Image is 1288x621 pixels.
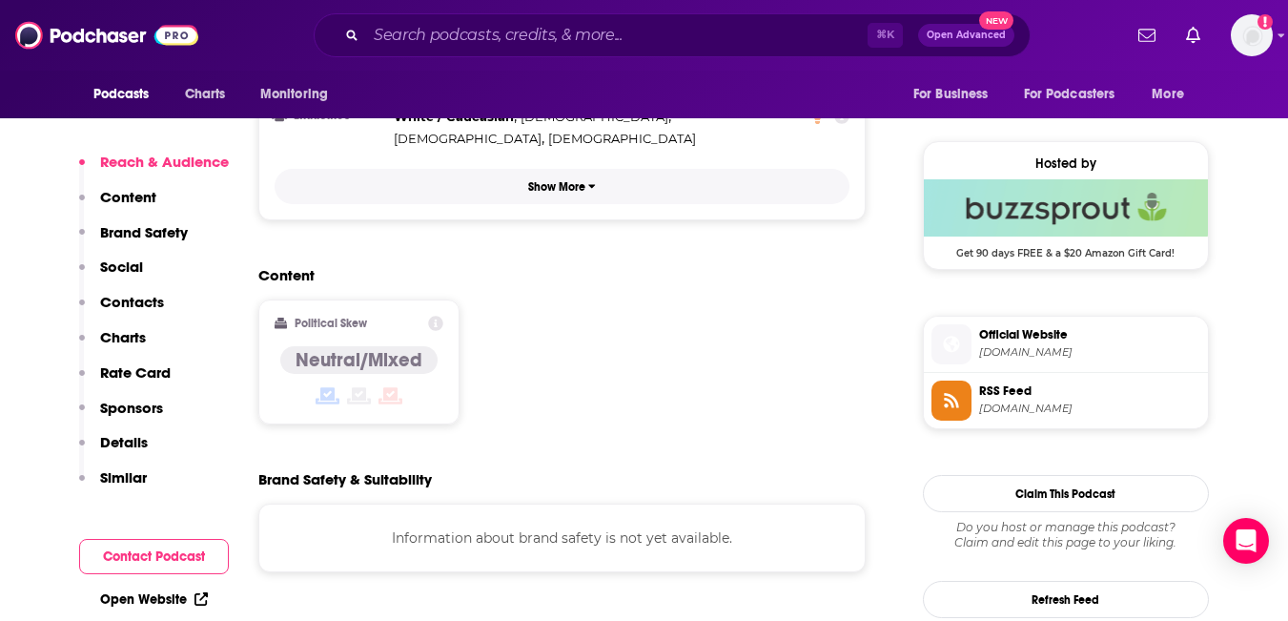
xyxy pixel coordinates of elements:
[79,468,147,504] button: Similar
[258,504,867,572] div: Information about brand safety is not yet available.
[931,381,1200,421] a: RSS Feed[DOMAIN_NAME]
[100,433,148,451] p: Details
[93,81,150,108] span: Podcasts
[79,399,163,434] button: Sponsors
[79,328,146,363] button: Charts
[1131,19,1163,52] a: Show notifications dropdown
[1178,19,1208,52] a: Show notifications dropdown
[295,317,367,330] h2: Political Skew
[15,17,198,53] img: Podchaser - Follow, Share and Rate Podcasts
[1231,14,1273,56] button: Show profile menu
[924,179,1208,237] img: Buzzsprout Deal: Get 90 days FREE & a $20 Amazon Gift Card!
[100,293,164,311] p: Contacts
[275,169,850,204] button: Show More
[100,363,171,382] p: Rate Card
[100,258,143,276] p: Social
[79,539,229,574] button: Contact Podcast
[100,328,146,346] p: Charts
[868,23,903,48] span: ⌘ K
[185,81,226,108] span: Charts
[1152,81,1184,108] span: More
[366,20,868,51] input: Search podcasts, credits, & more...
[79,153,229,188] button: Reach & Audience
[79,433,148,468] button: Details
[100,153,229,171] p: Reach & Audience
[1231,14,1273,56] span: Logged in as kindrieri
[100,399,163,417] p: Sponsors
[913,81,989,108] span: For Business
[548,131,696,146] span: [DEMOGRAPHIC_DATA]
[1231,14,1273,56] img: User Profile
[314,13,1031,57] div: Search podcasts, credits, & more...
[258,266,851,284] h2: Content
[923,581,1209,618] button: Refresh Feed
[1024,81,1115,108] span: For Podcasters
[979,11,1013,30] span: New
[260,81,328,108] span: Monitoring
[900,76,1012,113] button: open menu
[394,131,542,146] span: [DEMOGRAPHIC_DATA]
[100,468,147,486] p: Similar
[923,475,1209,512] button: Claim This Podcast
[924,179,1208,258] a: Buzzsprout Deal: Get 90 days FREE & a $20 Amazon Gift Card!
[1223,518,1269,564] div: Open Intercom Messenger
[528,180,585,194] p: Show More
[100,591,208,608] a: Open Website
[1257,14,1273,30] svg: Add a profile image
[80,76,174,113] button: open menu
[923,520,1209,535] span: Do you host or manage this podcast?
[394,128,544,150] span: ,
[927,31,1006,40] span: Open Advanced
[100,223,188,241] p: Brand Safety
[924,155,1208,172] div: Hosted by
[979,402,1200,416] span: feeds.buzzsprout.com
[275,110,386,122] h3: Ethnicities
[979,345,1200,360] span: whatthedev.buzzsprout.com
[924,237,1208,259] span: Get 90 days FREE & a $20 Amazon Gift Card!
[296,348,422,372] h4: Neutral/Mixed
[918,24,1014,47] button: Open AdvancedNew
[394,109,514,124] span: White / Caucasian
[1012,76,1143,113] button: open menu
[173,76,237,113] a: Charts
[258,470,432,488] h2: Brand Safety & Suitability
[100,188,156,206] p: Content
[79,188,156,223] button: Content
[79,293,164,328] button: Contacts
[79,258,143,293] button: Social
[79,223,188,259] button: Brand Safety
[247,76,353,113] button: open menu
[931,324,1200,364] a: Official Website[DOMAIN_NAME]
[521,109,668,124] span: [DEMOGRAPHIC_DATA]
[923,520,1209,550] div: Claim and edit this page to your liking.
[979,383,1200,400] span: RSS Feed
[1138,76,1208,113] button: open menu
[979,326,1200,343] span: Official Website
[79,363,171,399] button: Rate Card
